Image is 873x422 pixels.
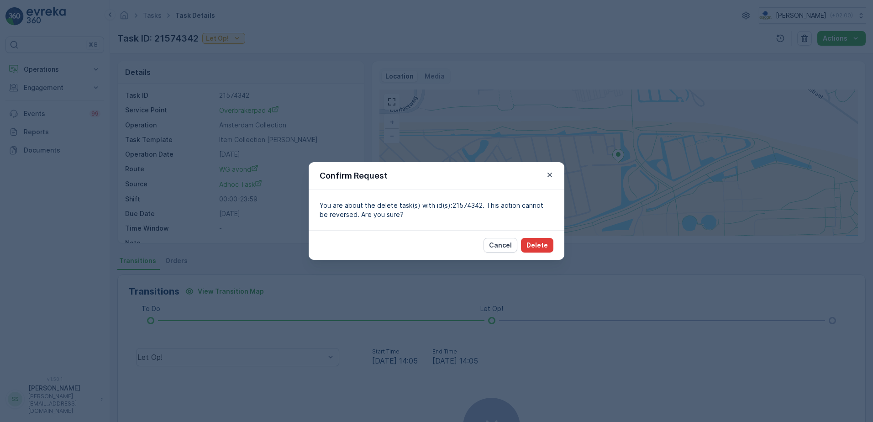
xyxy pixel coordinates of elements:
[484,238,517,253] button: Cancel
[526,241,548,250] p: Delete
[320,201,553,219] p: You are about the delete task(s) with id(s):21574342. This action cannot be reversed. Are you sure?
[521,238,553,253] button: Delete
[489,241,512,250] p: Cancel
[320,169,388,182] p: Confirm Request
